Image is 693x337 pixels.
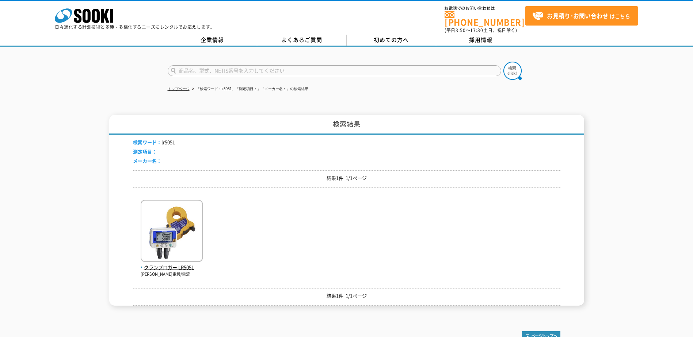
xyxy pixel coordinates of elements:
[456,27,466,34] span: 8:50
[532,11,630,22] span: はこちら
[141,271,203,278] p: [PERSON_NAME]電機/電流
[133,148,157,155] span: 測定項目：
[191,85,309,93] li: 「検索ワード：lr5051」「測定項目：」「メーカー名：」の検索結果
[168,87,190,91] a: トップページ
[445,6,525,11] span: お電話でのお問い合わせは
[503,62,522,80] img: btn_search.png
[374,36,409,44] span: 初めての方へ
[347,35,436,46] a: 初めての方へ
[55,25,215,29] p: 日々進化する計測技術と多種・多様化するニーズにレンタルでお応えします。
[141,264,203,271] span: クランプロガー LR5051
[436,35,526,46] a: 採用情報
[141,256,203,271] a: クランプロガー LR5051
[133,139,175,146] li: lr5051
[141,200,203,264] img: LR5051
[257,35,347,46] a: よくあるご質問
[133,139,161,146] span: 検索ワード：
[445,11,525,26] a: [PHONE_NUMBER]
[133,157,161,164] span: メーカー名：
[168,65,501,76] input: 商品名、型式、NETIS番号を入力してください
[133,292,560,300] p: 結果1件 1/1ページ
[547,11,608,20] strong: お見積り･お問い合わせ
[133,174,560,182] p: 結果1件 1/1ページ
[445,27,517,34] span: (平日 ～ 土日、祝日除く)
[109,115,584,135] h1: 検索結果
[525,6,638,26] a: お見積り･お問い合わせはこちら
[168,35,257,46] a: 企業情報
[470,27,483,34] span: 17:30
